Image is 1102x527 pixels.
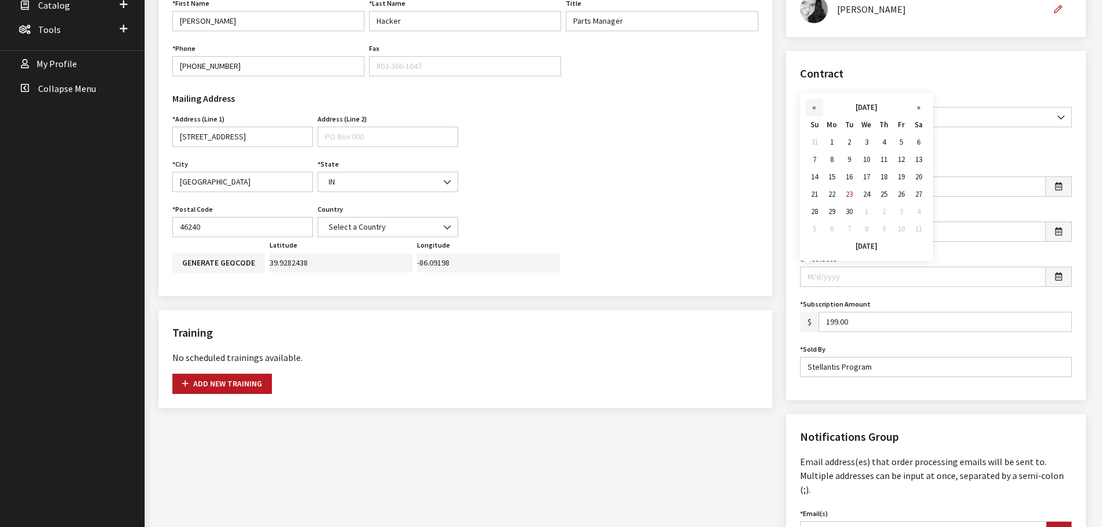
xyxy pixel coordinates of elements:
[806,220,823,238] td: 5
[858,151,875,168] td: 10
[369,43,379,54] label: Fax
[858,168,875,186] td: 17
[806,168,823,186] td: 14
[172,217,313,237] input: 29730
[800,508,828,519] label: Email(s)
[806,203,823,220] td: 28
[808,111,1064,123] span: OE Only
[806,99,823,116] th: «
[841,220,858,238] td: 7
[910,168,927,186] td: 20
[858,134,875,151] td: 3
[806,116,823,134] th: Su
[858,186,875,203] td: 24
[270,240,297,250] label: Latitude
[875,151,893,168] td: 11
[823,203,841,220] td: 29
[910,186,927,203] td: 27
[800,357,1072,377] input: John Doe
[823,186,841,203] td: 22
[910,116,927,134] th: Sa
[172,159,188,169] label: City
[875,203,893,220] td: 2
[875,134,893,151] td: 4
[36,58,77,70] span: My Profile
[823,151,841,168] td: 8
[172,56,364,76] input: 888-579-4458
[858,220,875,238] td: 8
[1045,176,1072,197] button: Open date picker
[893,186,910,203] td: 26
[800,107,1072,127] span: OE Only
[841,151,858,168] td: 9
[172,374,272,394] button: Add new training
[910,99,927,116] th: »
[841,134,858,151] td: 2
[800,299,871,309] label: Subscription Amount
[1045,222,1072,242] button: Open date picker
[318,127,458,147] input: PO Box 000
[182,378,262,389] span: Add new training
[38,24,61,35] span: Tools
[893,134,910,151] td: 5
[172,114,224,124] label: Address (Line 1)
[893,151,910,168] td: 12
[172,351,758,364] div: No scheduled trainings available.
[858,203,875,220] td: 1
[800,428,1072,445] h2: Notifications Group
[800,65,1072,82] h2: Contract
[1045,267,1072,287] button: Open date picker
[806,186,823,203] td: 21
[823,134,841,151] td: 1
[893,116,910,134] th: Fr
[38,83,96,94] span: Collapse Menu
[369,56,561,76] input: 803-366-1047
[823,220,841,238] td: 6
[172,11,364,31] input: John
[318,172,458,192] span: IN
[369,11,561,31] input: Doe
[800,344,825,355] label: Sold By
[806,238,927,255] th: [DATE]
[875,186,893,203] td: 25
[806,151,823,168] td: 7
[841,186,858,203] td: 23
[841,168,858,186] td: 16
[172,172,313,192] input: Rock Hill
[172,127,313,147] input: 153 South Oakland Avenue
[841,116,858,134] th: Tu
[910,203,927,220] td: 4
[910,220,927,238] td: 11
[893,203,910,220] td: 3
[841,203,858,220] td: 30
[875,168,893,186] td: 18
[318,159,339,169] label: State
[318,114,367,124] label: Address (Line 2)
[800,312,819,332] span: $
[172,91,458,105] h3: Mailing Address
[325,176,451,188] span: IN
[800,267,1046,287] input: M/d/yyyy
[566,11,758,31] input: Manager
[806,134,823,151] td: 31
[172,43,196,54] label: Phone
[893,168,910,186] td: 19
[800,455,1072,496] p: Email address(es) that order processing emails will be sent to. Multiple addresses can be input a...
[172,324,758,341] h2: Training
[875,116,893,134] th: Th
[823,168,841,186] td: 15
[417,240,450,250] label: Longitude
[910,134,927,151] td: 6
[823,99,910,116] th: [DATE]
[893,220,910,238] td: 10
[910,151,927,168] td: 13
[325,221,451,233] span: Select a Country
[318,204,343,215] label: Country
[172,253,265,273] button: Generate geocode
[875,220,893,238] td: 9
[819,312,1072,332] input: 99.00
[318,217,458,237] span: Select a Country
[858,116,875,134] th: We
[823,116,841,134] th: Mo
[172,204,213,215] label: Postal Code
